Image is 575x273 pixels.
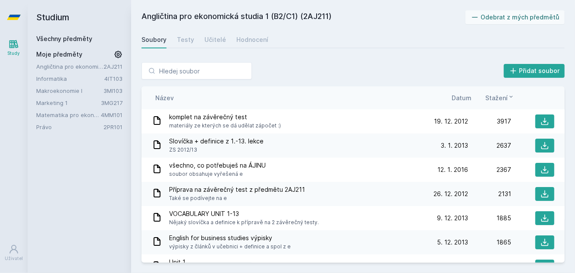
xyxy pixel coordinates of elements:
span: Moje předměty [36,50,82,59]
span: 12. 1. 2016 [437,165,468,174]
span: Unit 1 [169,258,301,267]
a: Makroekonomie I [36,86,104,95]
div: Uživatel [5,255,23,262]
a: 4MM101 [101,111,123,118]
a: 3MG217 [101,99,123,106]
a: Všechny předměty [36,35,92,42]
a: Uživatel [2,240,26,266]
div: 1885 [468,214,511,222]
span: všechno, co potřebuješ na ÁJINU [169,161,266,170]
button: Stažení [485,93,515,102]
span: VOCABULARY UNIT 1-13 [169,210,319,218]
button: Datum [452,93,471,102]
div: 1865 [468,238,511,247]
span: ZS 2012/13 [169,146,264,154]
div: 2367 [468,165,511,174]
span: Stažení [485,93,508,102]
span: 6. 2. 2013 [440,262,468,271]
h2: Angličtina pro ekonomická studia 1 (B2/C1) (2AJ211) [141,10,465,24]
div: Soubory [141,35,167,44]
div: Study [8,50,20,57]
span: materiály ze kterých se dá udělat zápočet :) [169,121,281,130]
span: Příprava na závěrečný test z předmětu 2AJ211 [169,185,305,194]
input: Hledej soubor [141,62,252,79]
span: Slovíčka + definice z 1.-13. lekce [169,137,264,146]
span: Také se podívejte na e [169,194,305,203]
button: Přidat soubor [504,64,565,78]
a: Angličtina pro ekonomická studia 1 (B2/C1) [36,62,104,71]
a: Marketing 1 [36,98,101,107]
a: Učitelé [204,31,226,48]
span: 19. 12. 2012 [434,117,468,126]
div: 2131 [468,190,511,198]
span: 5. 12. 2013 [437,238,468,247]
div: Hodnocení [236,35,268,44]
a: Study [2,35,26,61]
div: Učitelé [204,35,226,44]
a: 4IT103 [104,75,123,82]
span: výpisky z článků v učebnici + definice a spol z e [169,242,291,251]
div: 2637 [468,141,511,150]
a: Právo [36,123,104,131]
button: Název [155,93,174,102]
div: 3917 [468,117,511,126]
span: soubor obsahuje vyřešená e [169,170,266,178]
a: Soubory [141,31,167,48]
div: Testy [177,35,194,44]
a: Matematika pro ekonomy [36,111,101,119]
a: 2PR101 [104,124,123,130]
span: Nějaký slovíčka a definice k přípravě na 2 závěrečný testy. [169,218,319,227]
button: Odebrat z mých předmětů [465,10,565,24]
div: 1523 [468,262,511,271]
span: komplet na závěrečný test [169,113,281,121]
a: 3MI103 [104,87,123,94]
a: Testy [177,31,194,48]
span: 3. 1. 2013 [441,141,468,150]
a: Hodnocení [236,31,268,48]
a: 2AJ211 [104,63,123,70]
span: English for business studies výpisky [169,234,291,242]
span: 9. 12. 2013 [437,214,468,222]
span: 26. 12. 2012 [434,190,468,198]
a: Informatika [36,74,104,83]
